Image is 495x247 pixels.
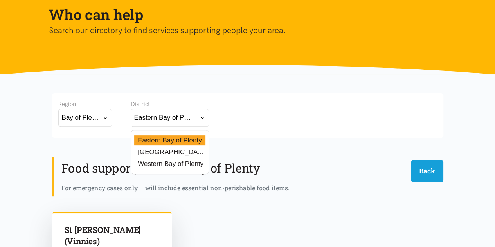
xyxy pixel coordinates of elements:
[131,109,209,126] button: Eastern Bay of Plenty
[58,109,112,126] button: Bay of Plenty
[49,5,434,24] h1: Who can help
[131,99,209,109] div: District
[411,160,443,182] button: Back
[134,112,191,123] div: Eastern Bay of Plenty
[62,112,99,123] div: Bay of Plenty
[134,159,203,169] label: Western Bay of Plenty
[49,24,434,37] p: Search our directory to find services supporting people your area.
[58,99,112,109] div: Region
[61,160,260,177] h2: Food support, Eastern Bay of Plenty
[61,183,443,193] div: For emergency cases only – will include essential non-perishable food items.
[134,147,205,157] label: [GEOGRAPHIC_DATA]
[134,135,202,145] label: Eastern Bay of Plenty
